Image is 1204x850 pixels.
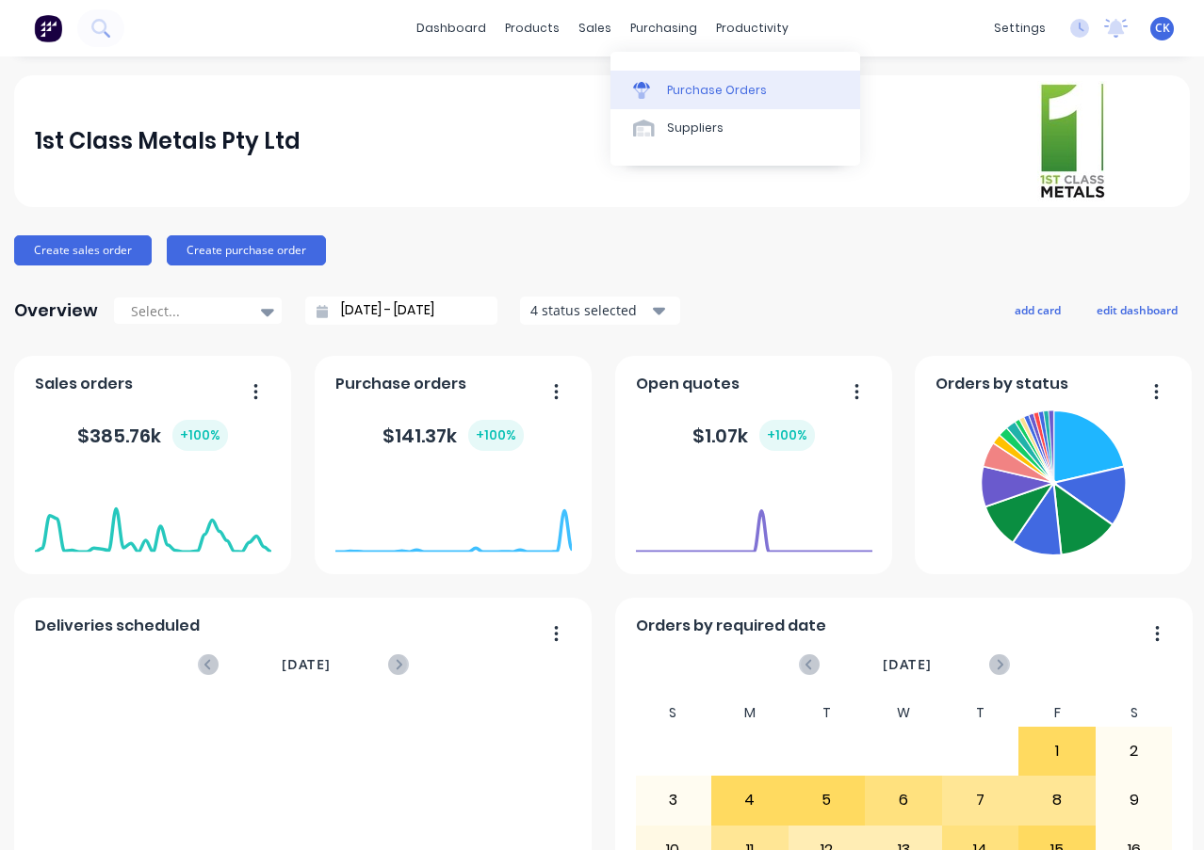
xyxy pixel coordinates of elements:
[382,420,524,451] div: $ 141.37k
[636,373,740,395] span: Open quotes
[610,71,860,108] a: Purchase Orders
[1019,777,1095,824] div: 8
[35,122,301,160] div: 1st Class Metals Pty Ltd
[1155,20,1170,37] span: CK
[865,699,942,727] div: W
[1096,699,1173,727] div: S
[530,300,649,320] div: 4 status selected
[1018,699,1096,727] div: F
[496,14,569,42] div: products
[692,420,815,451] div: $ 1.07k
[407,14,496,42] a: dashboard
[167,235,326,265] button: Create purchase order
[172,420,228,451] div: + 100 %
[707,14,798,42] div: productivity
[1097,728,1172,775] div: 2
[1002,297,1073,322] button: add card
[621,14,707,42] div: purchasing
[667,120,724,136] div: Suppliers
[569,14,621,42] div: sales
[335,373,466,395] span: Purchase orders
[883,654,932,675] span: [DATE]
[635,699,712,727] div: S
[936,373,1068,395] span: Orders by status
[14,292,98,329] div: Overview
[759,420,815,451] div: + 100 %
[1097,777,1172,824] div: 9
[520,297,680,325] button: 4 status selected
[77,420,228,451] div: $ 385.76k
[34,14,62,42] img: Factory
[282,654,331,675] span: [DATE]
[1037,81,1107,201] img: 1st Class Metals Pty Ltd
[789,777,865,824] div: 5
[789,699,866,727] div: T
[942,699,1019,727] div: T
[468,420,524,451] div: + 100 %
[984,14,1055,42] div: settings
[14,235,152,265] button: Create sales order
[866,777,941,824] div: 6
[943,777,1018,824] div: 7
[35,373,133,395] span: Sales orders
[667,82,767,99] div: Purchase Orders
[711,699,789,727] div: M
[636,777,711,824] div: 3
[1084,297,1190,322] button: edit dashboard
[1019,728,1095,775] div: 1
[610,109,860,147] a: Suppliers
[712,777,788,824] div: 4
